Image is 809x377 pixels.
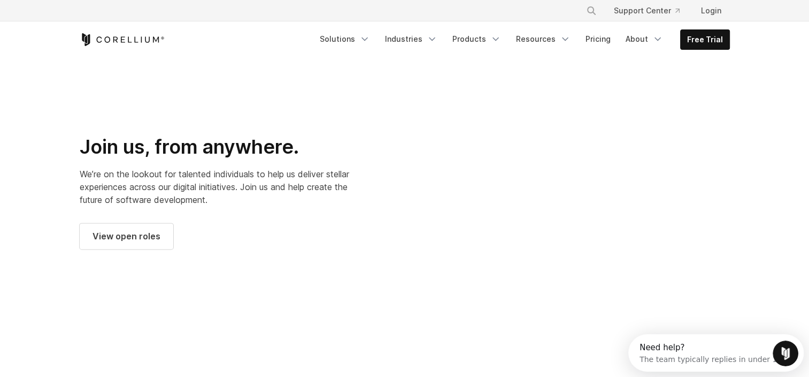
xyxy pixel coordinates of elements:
a: Support Center [605,1,688,20]
a: Industries [379,29,444,49]
div: Navigation Menu [313,29,730,50]
h2: Join us, from anywhere. [80,135,353,159]
div: Need help? [11,9,153,18]
a: Products [446,29,507,49]
iframe: Intercom live chat [773,341,798,366]
span: View open roles [93,230,160,243]
div: The team typically replies in under 1h [11,18,153,29]
a: About [619,29,669,49]
p: We’re on the lookout for talented individuals to help us deliver stellar experiences across our d... [80,168,353,206]
div: Open Intercom Messenger [4,4,185,34]
a: Solutions [313,29,376,49]
a: View open roles [80,223,173,249]
a: Resources [510,29,577,49]
button: Search [582,1,601,20]
a: Login [692,1,730,20]
iframe: Intercom live chat discovery launcher [628,334,804,372]
div: Navigation Menu [573,1,730,20]
a: Free Trial [681,30,729,49]
a: Pricing [579,29,617,49]
a: Corellium Home [80,33,165,46]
